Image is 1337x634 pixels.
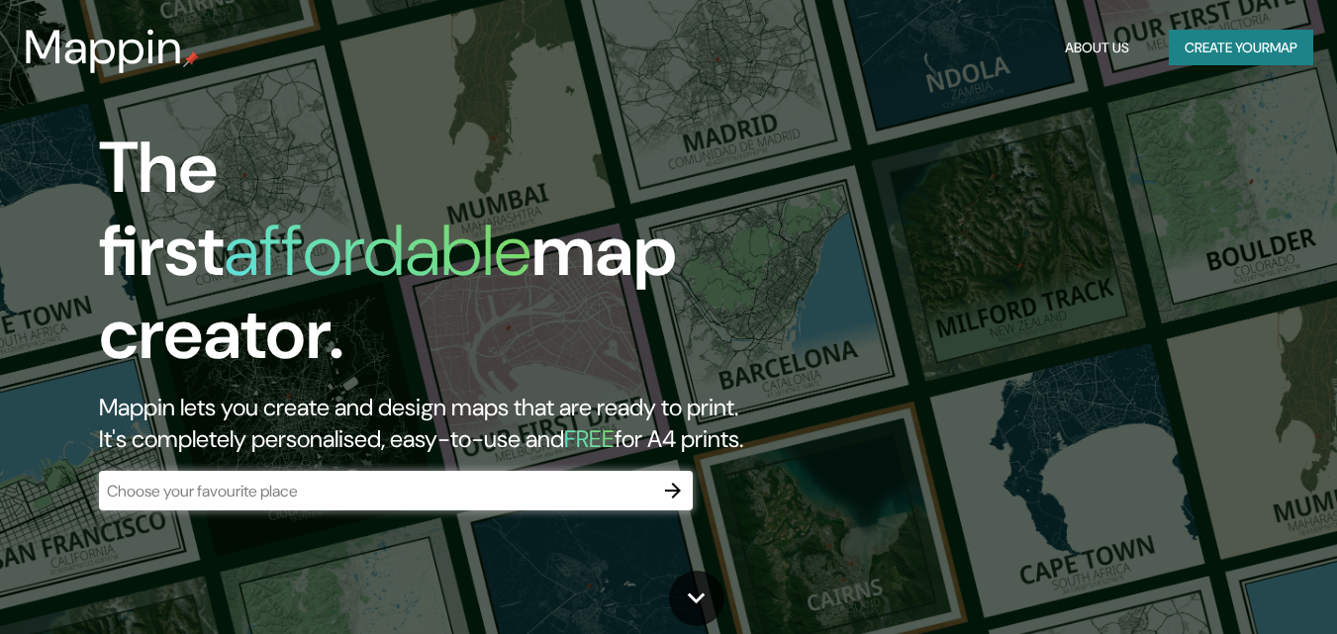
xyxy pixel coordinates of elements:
h1: The first map creator. [99,127,768,392]
h5: FREE [564,423,615,454]
input: Choose your favourite place [99,480,653,502]
button: Create yourmap [1169,30,1313,66]
button: About Us [1057,30,1137,66]
h1: affordable [224,205,531,297]
h2: Mappin lets you create and design maps that are ready to print. It's completely personalised, eas... [99,392,768,455]
img: mappin-pin [183,51,199,67]
h3: Mappin [24,20,183,75]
